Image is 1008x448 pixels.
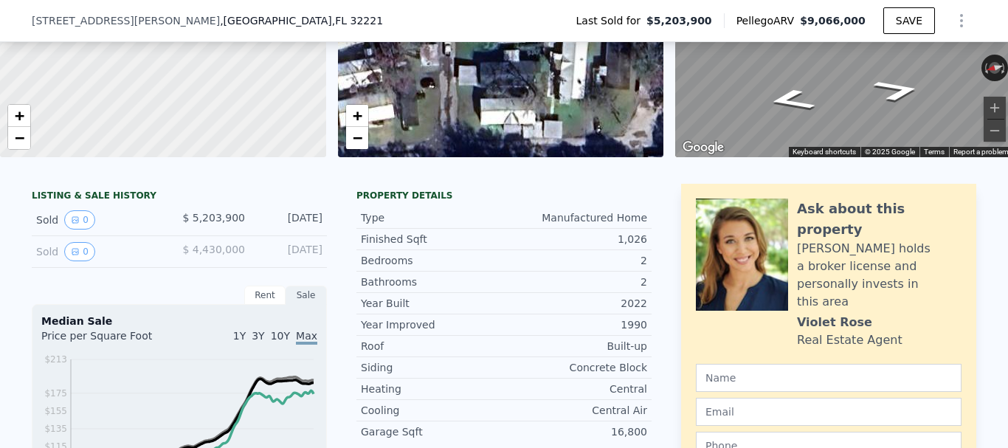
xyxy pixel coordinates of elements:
[504,360,647,375] div: Concrete Block
[271,330,290,342] span: 10Y
[576,13,647,28] span: Last Sold for
[883,7,935,34] button: SAVE
[36,210,168,230] div: Sold
[356,190,652,201] div: Property details
[1000,55,1008,81] button: Rotate clockwise
[8,105,30,127] a: Zoom in
[361,296,504,311] div: Year Built
[504,403,647,418] div: Central Air
[696,398,962,426] input: Email
[32,190,327,204] div: LISTING & SALE HISTORY
[257,242,322,261] div: [DATE]
[252,330,264,342] span: 3Y
[36,242,168,261] div: Sold
[504,382,647,396] div: Central
[182,244,245,255] span: $ 4,430,000
[696,364,962,392] input: Name
[15,128,24,147] span: −
[332,15,383,27] span: , FL 32221
[361,232,504,247] div: Finished Sqft
[361,253,504,268] div: Bedrooms
[865,148,915,156] span: © 2025 Google
[504,253,647,268] div: 2
[800,15,866,27] span: $9,066,000
[797,240,962,311] div: [PERSON_NAME] holds a broker license and personally invests in this area
[984,97,1006,119] button: Zoom in
[797,199,962,240] div: Ask about this property
[361,403,504,418] div: Cooling
[361,210,504,225] div: Type
[924,148,945,156] a: Terms (opens in new tab)
[64,210,95,230] button: View historical data
[41,314,317,328] div: Median Sale
[853,74,942,107] path: Go South, Foxwood Dr
[352,128,362,147] span: −
[361,382,504,396] div: Heating
[504,232,647,247] div: 1,026
[8,127,30,149] a: Zoom out
[346,127,368,149] a: Zoom out
[504,317,647,332] div: 1990
[646,13,712,28] span: $5,203,900
[797,331,902,349] div: Real Estate Agent
[64,242,95,261] button: View historical data
[679,138,728,157] img: Google
[346,105,368,127] a: Zoom in
[44,424,67,434] tspan: $135
[286,286,327,305] div: Sale
[244,286,286,305] div: Rent
[182,212,245,224] span: $ 5,203,900
[41,328,179,352] div: Price per Square Foot
[361,360,504,375] div: Siding
[981,55,990,81] button: Rotate counterclockwise
[220,13,383,28] span: , [GEOGRAPHIC_DATA]
[32,13,220,28] span: [STREET_ADDRESS][PERSON_NAME]
[361,339,504,354] div: Roof
[679,138,728,157] a: Open this area in Google Maps (opens a new window)
[504,424,647,439] div: 16,800
[504,275,647,289] div: 2
[361,317,504,332] div: Year Improved
[233,330,246,342] span: 1Y
[257,210,322,230] div: [DATE]
[44,388,67,399] tspan: $175
[361,275,504,289] div: Bathrooms
[44,354,67,365] tspan: $213
[736,13,801,28] span: Pellego ARV
[984,120,1006,142] button: Zoom out
[793,147,856,157] button: Keyboard shortcuts
[504,339,647,354] div: Built-up
[296,330,317,345] span: Max
[747,83,835,116] path: Go North, Foxwood Dr
[15,106,24,125] span: +
[504,210,647,225] div: Manufactured Home
[797,314,872,331] div: Violet Rose
[352,106,362,125] span: +
[44,406,67,416] tspan: $155
[504,296,647,311] div: 2022
[361,424,504,439] div: Garage Sqft
[947,6,976,35] button: Show Options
